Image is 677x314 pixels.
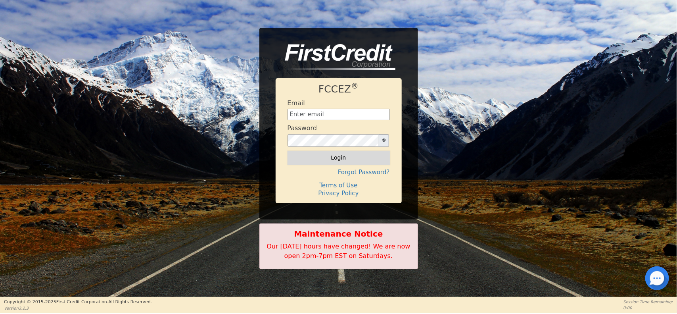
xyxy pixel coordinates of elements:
[288,134,379,147] input: password
[288,109,390,121] input: Enter email
[288,169,390,176] h4: Forgot Password?
[288,83,390,95] h1: FCCEZ
[288,124,317,132] h4: Password
[288,190,390,197] h4: Privacy Policy
[267,243,410,260] span: Our [DATE] hours have changed! We are now open 2pm-7pm EST on Saturdays.
[288,182,390,189] h4: Terms of Use
[623,305,673,311] p: 0:00
[276,44,395,70] img: logo-CMu_cnol.png
[264,228,414,240] b: Maintenance Notice
[4,305,152,311] p: Version 3.2.3
[288,99,305,107] h4: Email
[108,299,152,304] span: All Rights Reserved.
[4,299,152,306] p: Copyright © 2015- 2025 First Credit Corporation.
[351,82,359,90] sup: ®
[623,299,673,305] p: Session Time Remaining:
[288,151,390,164] button: Login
